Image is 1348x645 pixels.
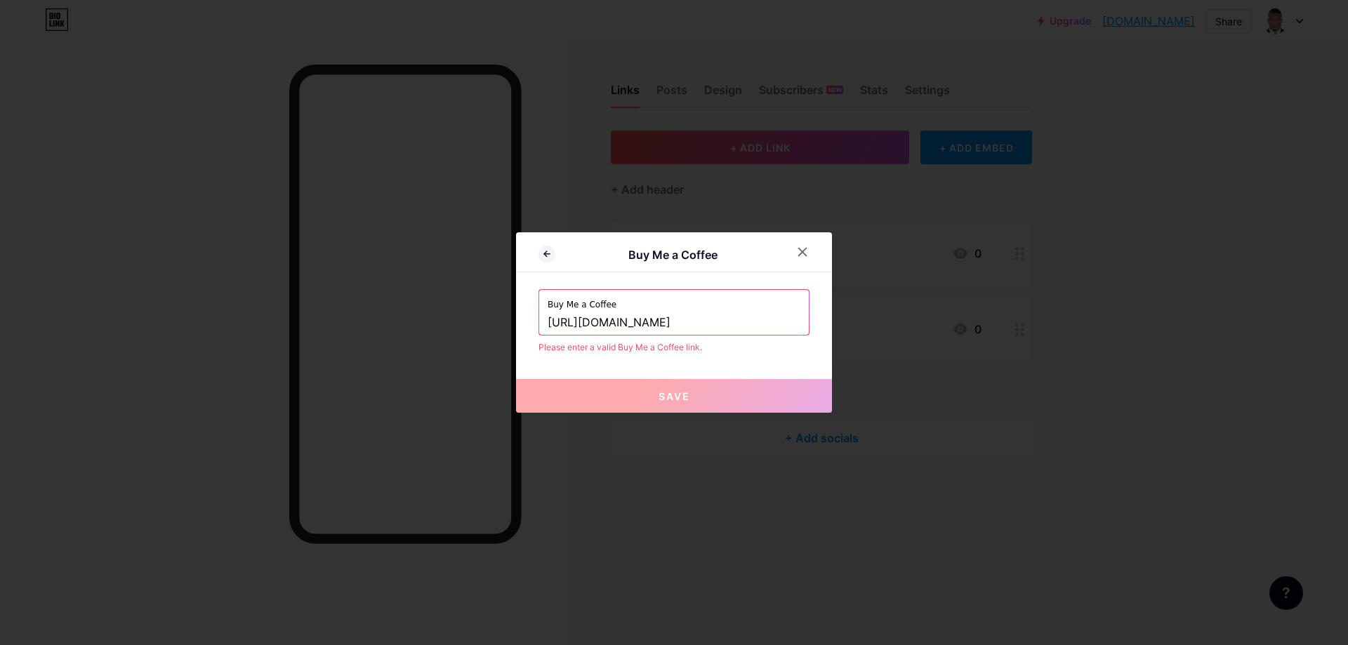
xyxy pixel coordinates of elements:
[538,341,810,354] div: Please enter a valid Buy Me a Coffee link.
[548,290,800,311] label: Buy Me a Coffee
[548,311,800,335] input: https://buymeacoffee.com/username
[555,246,790,263] div: Buy Me a Coffee
[516,379,832,413] button: Save
[659,390,690,402] span: Save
